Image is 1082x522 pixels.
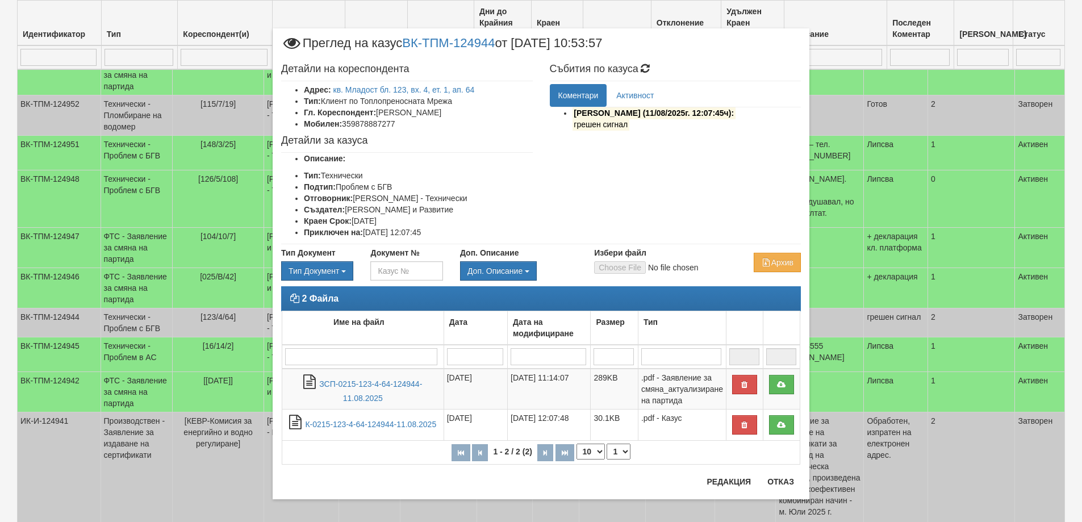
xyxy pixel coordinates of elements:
b: Мобилен: [304,119,342,128]
span: 1 - 2 / 2 (2) [490,447,534,456]
h4: Детайли на кореспондента [281,64,533,75]
a: Активност [608,84,662,107]
b: Отговорник: [304,194,353,203]
b: Тип [644,318,658,327]
b: Име на файл [333,318,385,327]
b: Дата [449,318,467,327]
b: Адрес: [304,85,331,94]
li: Клиент по Топлопреносната Мрежа [304,95,533,107]
select: Брой редове на страница [576,444,605,460]
li: [PERSON_NAME] - Технически [304,193,533,204]
strong: 2 Файла [302,294,339,303]
td: : No sort applied, activate to apply an ascending sort [763,311,800,345]
b: Краен Срок: [304,216,352,225]
li: [DATE] 12:07:45 [304,227,533,238]
button: Последна страница [555,444,574,461]
li: 359878887277 [304,118,533,130]
div: Двоен клик, за изчистване на избраната стойност. [281,261,353,281]
label: Тип Документ [281,247,336,258]
td: Размер: No sort applied, activate to apply an ascending sort [591,311,638,345]
span: Доп. Описание [467,266,523,275]
td: .pdf - Заявление за смяна_актуализиране на партида [638,369,726,410]
div: Двоен клик, за изчистване на избраната стойност. [460,261,577,281]
a: ЗСП-0215-123-4-64-124944-11.08.2025 [319,379,422,403]
a: ВК-ТПМ-124944 [402,36,495,50]
button: Доп. Описание [460,261,537,281]
button: Тип Документ [281,261,353,281]
li: [PERSON_NAME] [304,107,533,118]
h4: Детайли за казуса [281,135,533,147]
label: Избери файл [594,247,646,258]
li: Изпратено до кореспондента [573,107,801,130]
button: Отказ [761,473,801,491]
tr: ЗСП-0215-123-4-64-124944-11.08.2025.pdf - Заявление за смяна_актуализиране на партида [282,369,800,410]
td: Дата: No sort applied, activate to apply an ascending sort [444,311,507,345]
span: Преглед на казус от [DATE] 10:53:57 [281,37,602,58]
b: Размер [596,318,624,327]
b: Дата на модифициране [513,318,574,338]
td: : No sort applied, activate to apply an ascending sort [726,311,763,345]
button: Архив [754,253,801,272]
li: Проблем с БГВ [304,181,533,193]
a: Коментари [550,84,607,107]
input: Казус № [370,261,442,281]
b: Описание: [304,154,345,163]
td: [DATE] [444,369,507,410]
label: Документ № [370,247,419,258]
li: [PERSON_NAME] и Развитие [304,204,533,215]
mark: [PERSON_NAME] (11/08/2025г. 12:07:45ч): [573,107,736,119]
li: Технически [304,170,533,181]
a: К-0215-123-4-64-124944-11.08.2025 [305,420,436,429]
tr: К-0215-123-4-64-124944-11.08.2025.pdf - Казус [282,410,800,441]
td: Име на файл: No sort applied, activate to apply an ascending sort [282,311,444,345]
b: Тип: [304,97,321,106]
td: [DATE] [444,410,507,441]
select: Страница номер [607,444,630,460]
li: [DATE] [304,215,533,227]
span: Тип Документ [289,266,339,275]
button: Предишна страница [472,444,488,461]
b: Създател: [304,205,345,214]
mark: грешен сигнал [573,118,630,131]
button: Редакция [700,473,758,491]
td: [DATE] 12:07:48 [508,410,591,441]
td: 30.1KB [591,410,638,441]
b: Приключен на: [304,228,363,237]
button: Първа страница [452,444,470,461]
td: Дата на модифициране: No sort applied, activate to apply an ascending sort [508,311,591,345]
a: кв. Младост бл. 123, вх. 4, ет. 1, ап. 64 [333,85,475,94]
b: Гл. Кореспондент: [304,108,376,117]
td: [DATE] 11:14:07 [508,369,591,410]
td: Тип: No sort applied, activate to apply an ascending sort [638,311,726,345]
label: Доп. Описание [460,247,519,258]
b: Подтип: [304,182,336,191]
button: Следваща страница [537,444,553,461]
h4: Събития по казуса [550,64,801,75]
b: Тип: [304,171,321,180]
td: 289KB [591,369,638,410]
td: .pdf - Казус [638,410,726,441]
